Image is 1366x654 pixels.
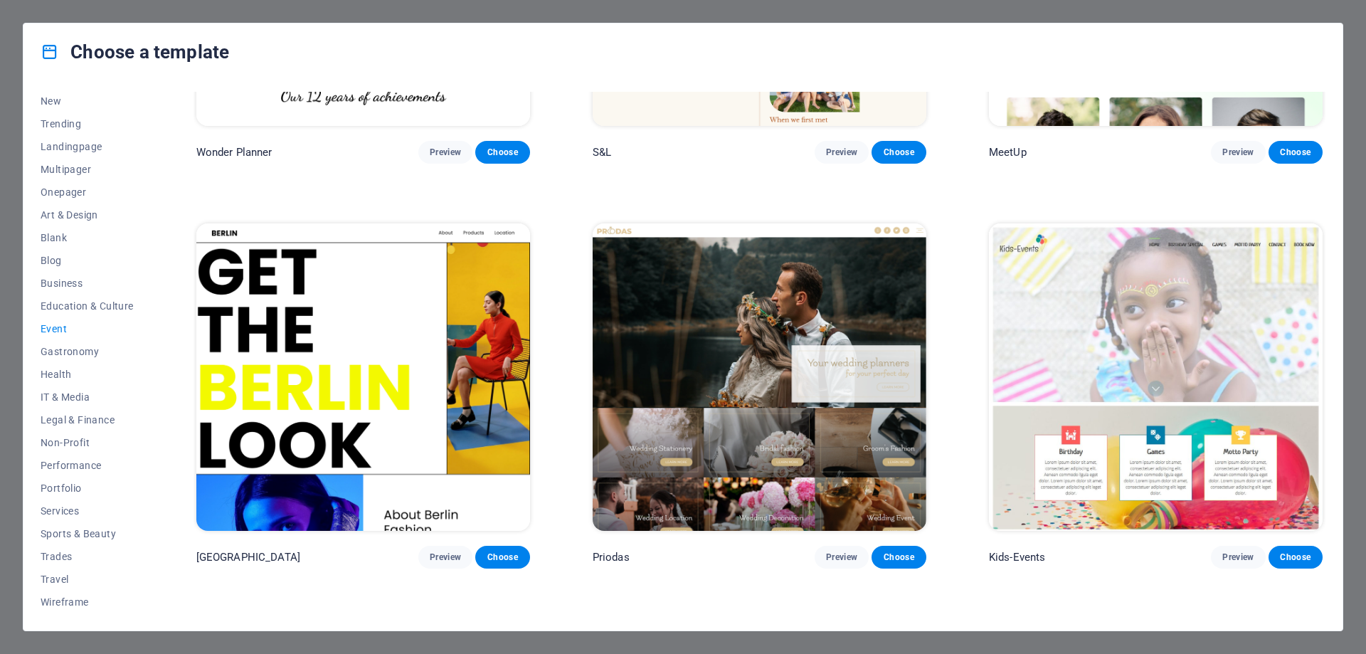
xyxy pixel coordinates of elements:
[41,414,134,426] span: Legal & Finance
[41,340,134,363] button: Gastronomy
[41,369,134,380] span: Health
[41,528,134,539] span: Sports & Beauty
[826,147,857,158] span: Preview
[41,317,134,340] button: Event
[41,300,134,312] span: Education & Culture
[41,437,134,448] span: Non-Profit
[989,145,1027,159] p: MeetUp
[41,500,134,522] button: Services
[41,391,134,403] span: IT & Media
[418,546,472,569] button: Preview
[41,95,134,107] span: New
[41,568,134,591] button: Travel
[41,346,134,357] span: Gastronomy
[989,223,1323,531] img: Kids-Events
[1269,141,1323,164] button: Choose
[41,158,134,181] button: Multipager
[883,552,914,563] span: Choose
[1280,147,1311,158] span: Choose
[41,164,134,175] span: Multipager
[1211,546,1265,569] button: Preview
[41,477,134,500] button: Portfolio
[872,546,926,569] button: Choose
[41,41,229,63] h4: Choose a template
[41,295,134,317] button: Education & Culture
[1211,141,1265,164] button: Preview
[41,278,134,289] span: Business
[815,546,869,569] button: Preview
[872,141,926,164] button: Choose
[41,460,134,471] span: Performance
[1280,552,1311,563] span: Choose
[41,209,134,221] span: Art & Design
[41,135,134,158] button: Landingpage
[430,552,461,563] span: Preview
[487,147,518,158] span: Choose
[41,591,134,613] button: Wireframe
[475,141,529,164] button: Choose
[826,552,857,563] span: Preview
[41,118,134,130] span: Trending
[41,482,134,494] span: Portfolio
[196,145,272,159] p: Wonder Planner
[430,147,461,158] span: Preview
[196,550,300,564] p: [GEOGRAPHIC_DATA]
[41,90,134,112] button: New
[41,255,134,266] span: Blog
[41,408,134,431] button: Legal & Finance
[475,546,529,569] button: Choose
[41,112,134,135] button: Trending
[41,232,134,243] span: Blank
[41,574,134,585] span: Travel
[41,522,134,545] button: Sports & Beauty
[418,141,472,164] button: Preview
[41,505,134,517] span: Services
[1222,147,1254,158] span: Preview
[41,596,134,608] span: Wireframe
[41,431,134,454] button: Non-Profit
[1269,546,1323,569] button: Choose
[41,204,134,226] button: Art & Design
[815,141,869,164] button: Preview
[41,226,134,249] button: Blank
[41,363,134,386] button: Health
[883,147,914,158] span: Choose
[41,181,134,204] button: Onepager
[1222,552,1254,563] span: Preview
[41,249,134,272] button: Blog
[989,550,1046,564] p: Kids-Events
[41,141,134,152] span: Landingpage
[41,323,134,334] span: Event
[593,550,630,564] p: Priodas
[41,454,134,477] button: Performance
[41,551,134,562] span: Trades
[593,223,926,531] img: Priodas
[487,552,518,563] span: Choose
[41,186,134,198] span: Onepager
[41,545,134,568] button: Trades
[41,272,134,295] button: Business
[196,223,530,531] img: BERLIN
[593,145,611,159] p: S&L
[41,386,134,408] button: IT & Media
